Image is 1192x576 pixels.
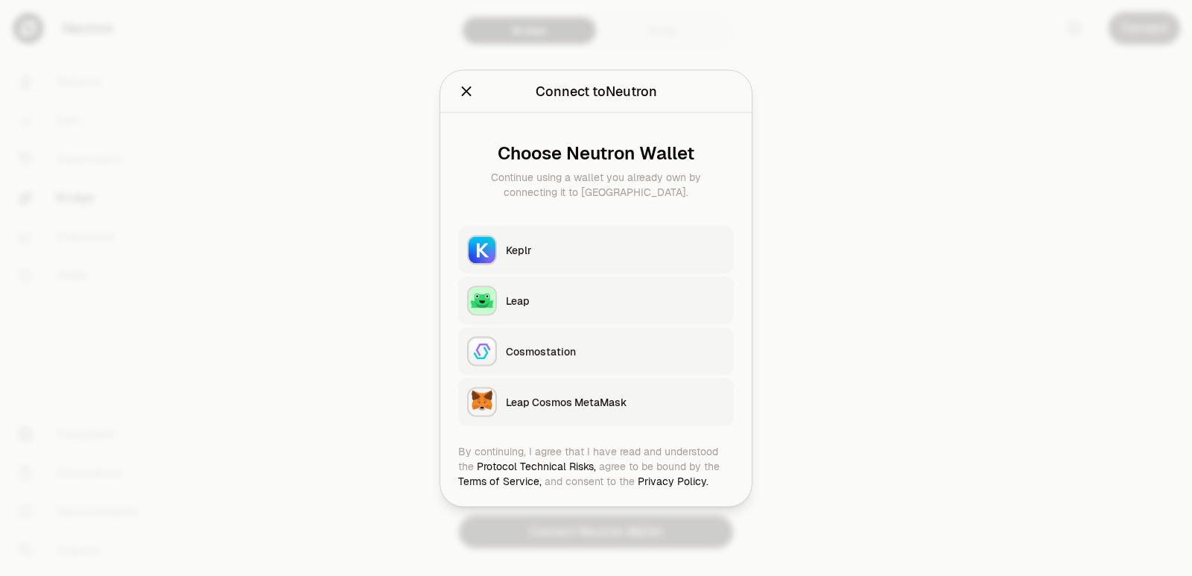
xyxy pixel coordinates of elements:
img: Leap Cosmos MetaMask [469,388,495,415]
div: Keplr [506,242,725,257]
img: Leap [469,287,495,314]
div: Connect to Neutron [536,80,657,101]
button: KeplrKeplr [458,226,734,273]
button: LeapLeap [458,276,734,324]
div: Continue using a wallet you already own by connecting it to [GEOGRAPHIC_DATA]. [470,169,722,199]
a: Privacy Policy. [638,474,708,487]
img: Cosmostation [469,338,495,364]
button: Close [458,80,475,101]
div: Choose Neutron Wallet [470,142,722,163]
div: Leap Cosmos MetaMask [506,394,725,409]
button: CosmostationCosmostation [458,327,734,375]
div: Cosmostation [506,344,725,358]
div: Leap [506,293,725,308]
div: By continuing, I agree that I have read and understood the agree to be bound by the and consent t... [458,443,734,488]
img: Keplr [469,236,495,263]
a: Protocol Technical Risks, [477,459,596,472]
button: Leap Cosmos MetaMaskLeap Cosmos MetaMask [458,378,734,425]
a: Terms of Service, [458,474,542,487]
